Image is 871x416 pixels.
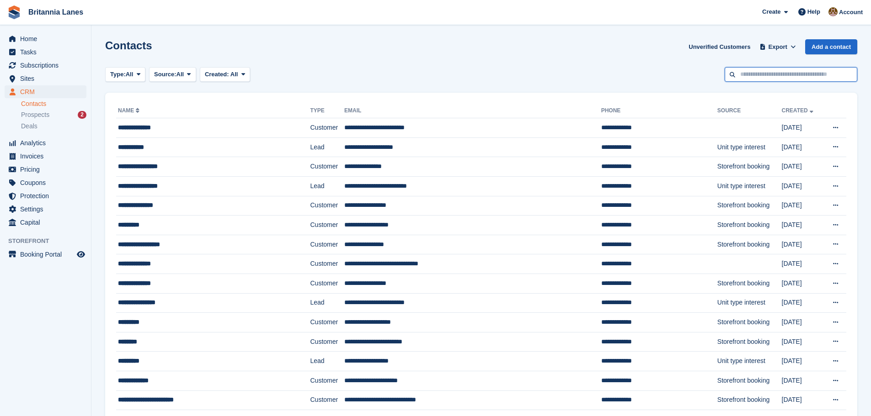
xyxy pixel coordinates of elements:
span: Type: [110,70,126,79]
td: Customer [310,216,344,235]
td: [DATE] [782,118,823,138]
a: menu [5,248,86,261]
span: Analytics [20,137,75,149]
td: Customer [310,196,344,216]
th: Email [344,104,601,118]
span: Account [839,8,863,17]
a: menu [5,85,86,98]
a: Created [782,107,815,114]
td: Storefront booking [717,390,782,410]
td: [DATE] [782,313,823,332]
td: Lead [310,352,344,371]
span: Settings [20,203,75,216]
td: [DATE] [782,274,823,293]
td: Customer [310,118,344,138]
a: menu [5,150,86,163]
td: Customer [310,254,344,274]
span: Home [20,32,75,45]
span: Help [807,7,820,16]
span: All [126,70,134,79]
span: Prospects [21,111,49,119]
td: Customer [310,313,344,332]
td: Storefront booking [717,216,782,235]
img: stora-icon-8386f47178a22dfd0bd8f6a31ec36ba5ce8667c1dd55bd0f319d3a0aa187defe.svg [7,5,21,19]
td: Storefront booking [717,157,782,177]
a: menu [5,176,86,189]
a: menu [5,59,86,72]
td: [DATE] [782,371,823,390]
span: Deals [21,122,37,131]
a: menu [5,46,86,58]
a: menu [5,216,86,229]
a: Deals [21,121,86,131]
th: Source [717,104,782,118]
a: menu [5,203,86,216]
td: Lead [310,137,344,157]
td: [DATE] [782,157,823,177]
td: Lead [310,176,344,196]
td: Unit type interest [717,293,782,313]
span: Sites [20,72,75,85]
td: [DATE] [782,352,823,371]
a: Britannia Lanes [25,5,87,20]
h1: Contacts [105,39,152,52]
span: Created: [205,71,229,78]
button: Export [758,39,798,54]
a: Add a contact [805,39,857,54]
div: 2 [78,111,86,119]
td: Storefront booking [717,332,782,352]
td: Customer [310,235,344,254]
td: [DATE] [782,293,823,313]
td: [DATE] [782,390,823,410]
a: Unverified Customers [685,39,754,54]
td: Storefront booking [717,235,782,254]
td: [DATE] [782,176,823,196]
td: Unit type interest [717,176,782,196]
span: Booking Portal [20,248,75,261]
span: Storefront [8,237,91,246]
td: Customer [310,332,344,352]
span: Pricing [20,163,75,176]
td: Customer [310,157,344,177]
td: [DATE] [782,332,823,352]
td: [DATE] [782,216,823,235]
td: Unit type interest [717,352,782,371]
td: Storefront booking [717,313,782,332]
span: Export [769,42,787,52]
td: [DATE] [782,196,823,216]
span: Source: [154,70,176,79]
a: menu [5,72,86,85]
a: Prospects 2 [21,110,86,120]
span: All [230,71,238,78]
img: Admin [828,7,838,16]
span: CRM [20,85,75,98]
td: Customer [310,390,344,410]
button: Created: All [200,67,250,82]
td: Customer [310,274,344,293]
a: Contacts [21,100,86,108]
a: menu [5,137,86,149]
td: Lead [310,293,344,313]
td: Customer [310,371,344,390]
th: Type [310,104,344,118]
a: menu [5,163,86,176]
td: Storefront booking [717,196,782,216]
td: [DATE] [782,254,823,274]
a: Name [118,107,141,114]
th: Phone [601,104,717,118]
td: [DATE] [782,137,823,157]
span: Create [762,7,780,16]
span: Protection [20,190,75,202]
td: [DATE] [782,235,823,254]
span: Invoices [20,150,75,163]
td: Storefront booking [717,274,782,293]
button: Source: All [149,67,196,82]
button: Type: All [105,67,145,82]
span: Capital [20,216,75,229]
a: menu [5,32,86,45]
span: Subscriptions [20,59,75,72]
td: Storefront booking [717,371,782,390]
a: Preview store [75,249,86,260]
span: Tasks [20,46,75,58]
span: All [176,70,184,79]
